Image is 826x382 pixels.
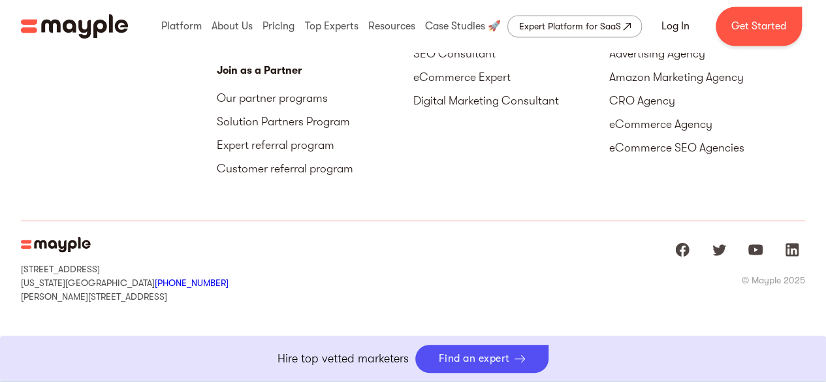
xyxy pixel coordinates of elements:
[217,86,413,109] a: Our partner programs
[259,5,298,47] div: Pricing
[413,41,609,65] a: SEO Consultant
[518,18,620,34] div: Expert Platform for SaaS
[609,41,805,65] a: Advertising Agency
[742,236,769,263] a: Mayple at Youtube
[217,133,413,156] a: Expert referral program
[413,88,609,112] a: Digital Marketing Consultant
[208,5,256,47] div: About Us
[748,242,763,257] img: youtube logo
[742,273,805,286] div: © Mayple 2025
[21,14,128,39] img: Mayple logo
[784,242,800,257] img: linkedIn
[646,10,705,42] a: Log In
[21,236,91,252] img: Mayple Logo
[716,7,802,46] a: Get Started
[609,88,805,112] a: CRO Agency
[609,112,805,135] a: eCommerce Agency
[413,65,609,88] a: eCommerce Expert
[675,242,690,257] img: facebook logo
[21,14,128,39] a: home
[609,65,805,88] a: Amazon Marketing Agency
[365,5,419,47] div: Resources
[302,5,362,47] div: Top Experts
[507,15,642,37] a: Expert Platform for SaaS
[21,263,229,302] div: [STREET_ADDRESS] [US_STATE][GEOGRAPHIC_DATA] [PERSON_NAME][STREET_ADDRESS]
[217,109,413,133] a: Solution Partners Program
[158,5,205,47] div: Platform
[669,236,695,263] a: Mayple at Facebook
[706,236,732,263] a: Mayple at Twitter
[711,242,727,257] img: twitter logo
[779,236,805,263] a: Mayple at LinkedIn
[217,156,413,180] a: Customer referral program
[609,135,805,159] a: eCommerce SEO Agencies
[217,62,413,78] div: Join as a Partner
[155,277,229,287] a: [PHONE_NUMBER]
